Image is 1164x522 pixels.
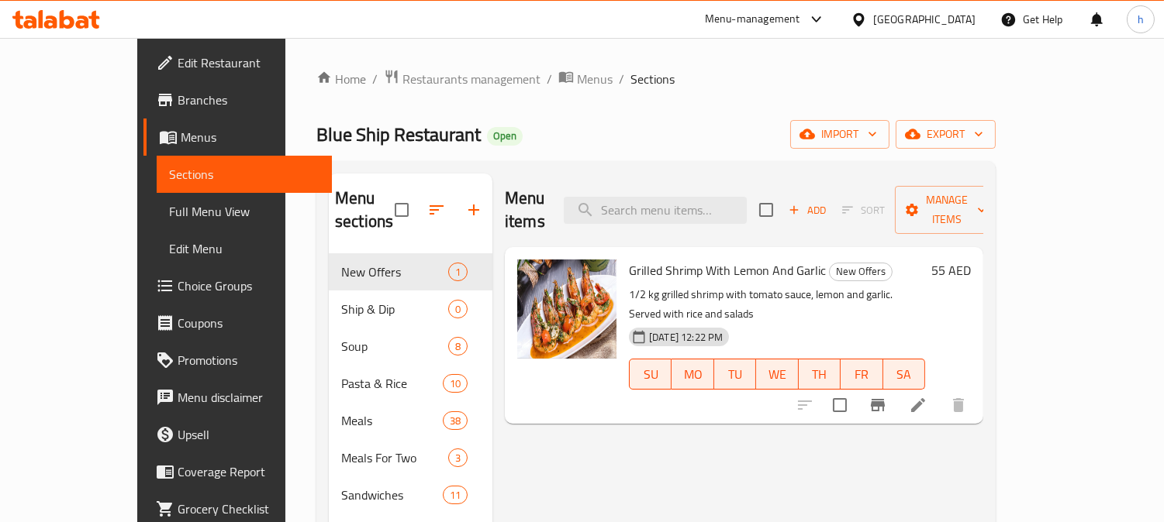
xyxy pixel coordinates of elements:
[619,70,624,88] li: /
[1138,11,1144,28] span: h
[672,359,713,390] button: MO
[329,290,492,328] div: Ship & Dip0
[143,118,332,156] a: Menus
[790,120,889,149] button: import
[558,69,613,89] a: Menus
[847,363,876,386] span: FR
[895,186,999,234] button: Manage items
[316,70,366,88] a: Home
[909,396,927,414] a: Edit menu item
[178,276,319,295] span: Choice Groups
[908,125,983,144] span: export
[636,363,665,386] span: SU
[564,197,747,224] input: search
[705,10,800,29] div: Menu-management
[143,81,332,118] a: Branches
[329,476,492,513] div: Sandwiches11
[341,486,443,504] span: Sandwiches
[329,253,492,290] div: New Offers1
[756,359,798,390] button: WE
[805,363,834,386] span: TH
[402,70,541,88] span: Restaurants management
[443,411,468,430] div: items
[157,230,332,267] a: Edit Menu
[385,194,418,226] span: Select all sections
[448,300,468,318] div: items
[443,486,468,504] div: items
[444,376,467,391] span: 10
[143,44,332,81] a: Edit Restaurant
[907,191,986,229] span: Manage items
[178,351,319,369] span: Promotions
[178,314,319,332] span: Coupons
[720,363,750,386] span: TU
[341,300,448,318] span: Ship & Dip
[178,462,319,481] span: Coverage Report
[329,439,492,476] div: Meals For Two3
[577,70,613,88] span: Menus
[316,117,481,152] span: Blue Ship Restaurant
[889,363,919,386] span: SA
[931,259,971,281] h6: 55 AED
[505,187,545,233] h2: Menu items
[630,70,675,88] span: Sections
[782,198,832,222] button: Add
[762,363,792,386] span: WE
[786,201,828,219] span: Add
[443,374,468,393] div: items
[782,198,832,222] span: Add item
[883,359,925,390] button: SA
[487,127,523,146] div: Open
[143,342,332,379] a: Promotions
[178,388,319,407] span: Menu disclaimer
[178,425,319,444] span: Upsell
[750,194,782,226] span: Select section
[341,411,443,430] span: Meals
[830,263,892,280] span: New Offers
[372,70,378,88] li: /
[940,386,977,424] button: delete
[143,267,332,304] a: Choice Groups
[143,379,332,416] a: Menu disclaimer
[643,330,729,345] span: [DATE] 12:22 PM
[341,337,448,355] span: Soup
[487,129,523,143] span: Open
[547,70,552,88] li: /
[803,125,877,144] span: import
[169,165,319,184] span: Sections
[181,128,319,146] span: Menus
[169,239,319,258] span: Edit Menu
[341,374,443,393] span: Pasta & Rice
[824,389,856,421] span: Select to update
[714,359,756,390] button: TU
[799,359,841,390] button: TH
[329,402,492,439] div: Meals38
[143,304,332,342] a: Coupons
[841,359,882,390] button: FR
[455,191,492,228] button: Add section
[448,263,468,281] div: items
[329,365,492,402] div: Pasta & Rice10
[341,448,448,467] span: Meals For Two
[832,198,895,222] span: Select section first
[449,265,467,280] span: 1
[329,328,492,365] div: Soup8
[896,120,996,149] button: export
[418,191,455,228] span: Sort sections
[157,156,332,193] a: Sections
[517,259,617,359] img: Grilled Shrimp With Lemon And Garlic
[448,337,468,355] div: items
[143,416,332,453] a: Upsell
[169,202,319,221] span: Full Menu View
[449,451,467,465] span: 3
[629,259,826,282] span: Grilled Shrimp With Lemon And Garlic
[341,263,448,281] div: New Offers
[157,193,332,230] a: Full Menu View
